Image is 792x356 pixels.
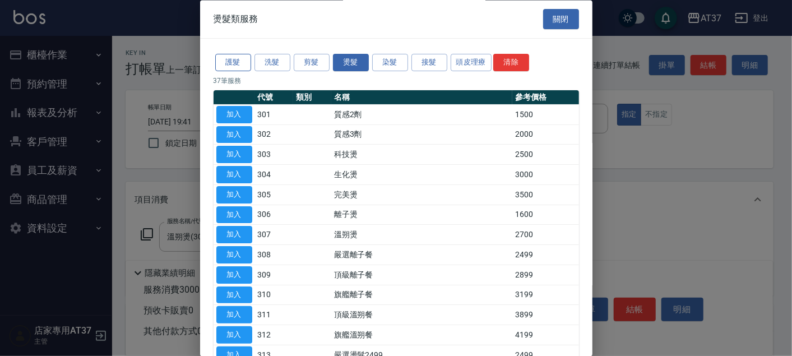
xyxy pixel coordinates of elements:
[512,265,578,285] td: 2899
[216,286,252,304] button: 加入
[255,245,293,265] td: 308
[255,325,293,345] td: 312
[255,305,293,325] td: 311
[512,225,578,245] td: 2700
[512,105,578,125] td: 1500
[331,205,513,225] td: 離子燙
[255,185,293,205] td: 305
[512,165,578,185] td: 3000
[512,205,578,225] td: 1600
[255,105,293,125] td: 301
[216,327,252,344] button: 加入
[333,54,369,72] button: 燙髮
[294,54,330,72] button: 剪髮
[216,146,252,164] button: 加入
[512,145,578,165] td: 2500
[331,305,513,325] td: 頂級溫朔餐
[216,186,252,204] button: 加入
[216,206,252,224] button: 加入
[331,265,513,285] td: 頂級離子餐
[214,76,579,86] p: 37 筆服務
[331,225,513,245] td: 溫朔燙
[331,105,513,125] td: 質感2劑
[331,185,513,205] td: 完美燙
[512,245,578,265] td: 2499
[216,247,252,264] button: 加入
[255,285,293,306] td: 310
[372,54,408,72] button: 染髮
[512,285,578,306] td: 3199
[331,125,513,145] td: 質感3劑
[512,90,578,105] th: 參考價格
[331,165,513,185] td: 生化燙
[512,305,578,325] td: 3899
[255,165,293,185] td: 304
[254,54,290,72] button: 洗髮
[216,226,252,244] button: 加入
[331,325,513,345] td: 旗艦溫朔餐
[255,125,293,145] td: 302
[216,167,252,184] button: 加入
[512,325,578,345] td: 4199
[216,307,252,324] button: 加入
[216,126,252,144] button: 加入
[411,54,447,72] button: 接髮
[512,185,578,205] td: 3500
[255,225,293,245] td: 307
[216,266,252,284] button: 加入
[331,285,513,306] td: 旗艦離子餐
[512,125,578,145] td: 2000
[255,265,293,285] td: 309
[543,9,579,30] button: 關閉
[255,145,293,165] td: 303
[216,106,252,123] button: 加入
[331,245,513,265] td: 嚴選離子餐
[255,205,293,225] td: 306
[331,145,513,165] td: 科技燙
[293,90,331,105] th: 類別
[451,54,492,72] button: 頭皮理療
[493,54,529,72] button: 清除
[215,54,251,72] button: 護髮
[214,13,258,25] span: 燙髮類服務
[255,90,293,105] th: 代號
[331,90,513,105] th: 名稱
